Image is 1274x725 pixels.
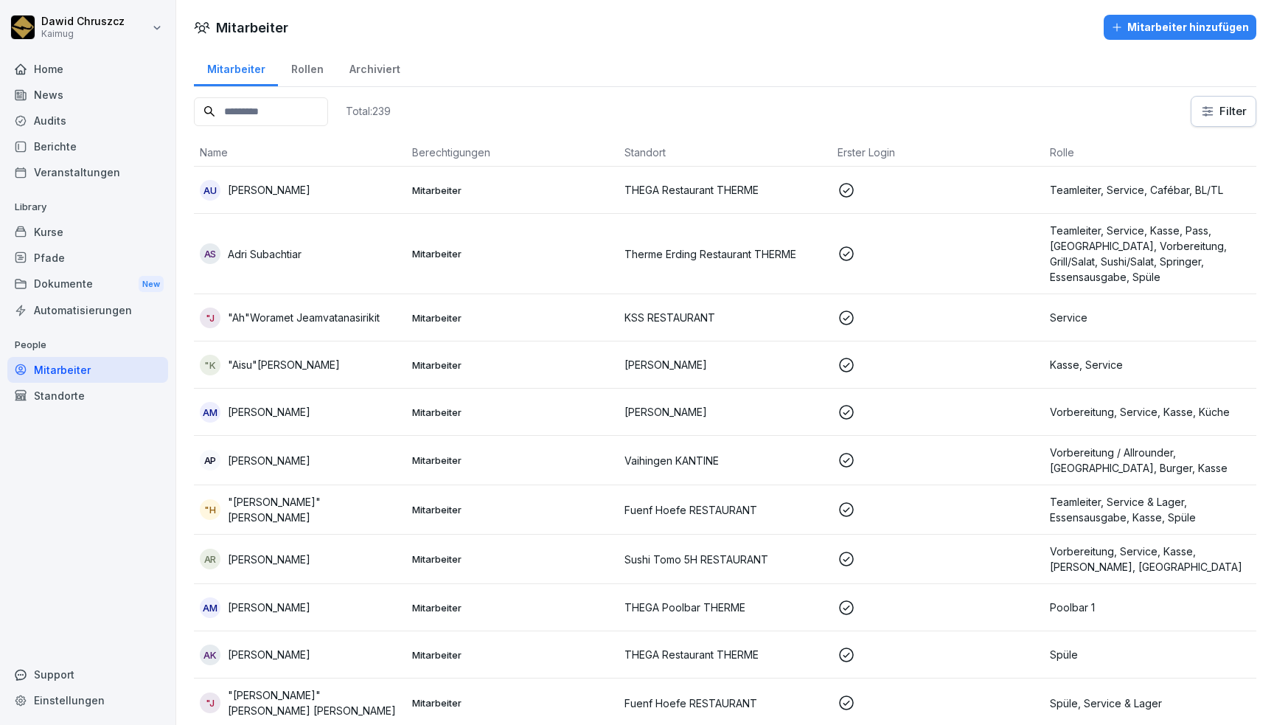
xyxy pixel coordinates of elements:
p: Mitarbeiter [412,648,613,662]
div: AM [200,402,220,423]
p: Teamleiter, Service & Lager, Essensausgabe, Kasse, Spüle [1050,494,1250,525]
p: Vorbereitung, Service, Kasse, Küche [1050,404,1250,420]
a: Mitarbeiter [7,357,168,383]
p: Mitarbeiter [412,696,613,710]
p: Mitarbeiter [412,247,613,260]
a: Standorte [7,383,168,409]
p: [PERSON_NAME] [228,600,310,615]
p: Kaimug [41,29,125,39]
p: Mitarbeiter [412,454,613,467]
p: Mitarbeiter [412,552,613,566]
a: Pfade [7,245,168,271]
div: Mitarbeiter hinzufügen [1111,19,1249,35]
th: Standort [619,139,831,167]
p: Adri Subachtiar [228,246,302,262]
p: Service [1050,310,1250,325]
p: Dawid Chruszcz [41,15,125,28]
div: "J [200,308,220,328]
div: "K [200,355,220,375]
div: Support [7,662,168,687]
p: [PERSON_NAME] [228,453,310,468]
p: [PERSON_NAME] [624,357,825,372]
th: Name [194,139,406,167]
div: AP [200,450,220,471]
p: THEGA Restaurant THERME [624,182,825,198]
a: Audits [7,108,168,133]
a: Archiviert [336,49,413,86]
p: Fuenf Hoefe RESTAURANT [624,502,825,518]
p: Therme Erding Restaurant THERME [624,246,825,262]
a: Rollen [278,49,336,86]
a: Berichte [7,133,168,159]
p: Total: 239 [346,104,391,118]
p: Teamleiter, Service, Kasse, Pass, [GEOGRAPHIC_DATA], Vorbereitung, Grill/Salat, Sushi/Salat, Spri... [1050,223,1250,285]
p: "Aisu"[PERSON_NAME] [228,357,340,372]
a: Veranstaltungen [7,159,168,185]
p: Mitarbeiter [412,358,613,372]
div: "J [200,693,220,713]
p: Mitarbeiter [412,406,613,419]
a: Einstellungen [7,687,168,713]
p: "[PERSON_NAME]" [PERSON_NAME] [PERSON_NAME] [228,687,400,718]
th: Berechtigungen [406,139,619,167]
a: News [7,82,168,108]
th: Erster Login [832,139,1044,167]
p: Mitarbeiter [412,184,613,197]
p: Library [7,195,168,219]
button: Filter [1191,97,1256,126]
p: [PERSON_NAME] [228,647,310,662]
p: Vorbereitung / Allrounder, [GEOGRAPHIC_DATA], Burger, Kasse [1050,445,1250,476]
th: Rolle [1044,139,1256,167]
div: New [139,276,164,293]
a: Kurse [7,219,168,245]
div: Filter [1200,104,1247,119]
p: [PERSON_NAME] [228,404,310,420]
p: KSS RESTAURANT [624,310,825,325]
div: Home [7,56,168,82]
p: Vaihingen KANTINE [624,453,825,468]
p: Vorbereitung, Service, Kasse, [PERSON_NAME], [GEOGRAPHIC_DATA] [1050,544,1250,575]
p: Fuenf Hoefe RESTAURANT [624,695,825,711]
div: AR [200,549,220,569]
p: Mitarbeiter [412,311,613,325]
p: [PERSON_NAME] [228,182,310,198]
p: THEGA Restaurant THERME [624,647,825,662]
div: AM [200,597,220,618]
div: AK [200,645,220,665]
h1: Mitarbeiter [216,18,288,38]
div: AS [200,243,220,264]
p: Kasse, Service [1050,357,1250,372]
p: THEGA Poolbar THERME [624,600,825,615]
p: Spüle, Service & Lager [1050,695,1250,711]
p: [PERSON_NAME] [624,404,825,420]
p: "Ah"Woramet Jeamvatanasirikit [228,310,380,325]
a: Mitarbeiter [194,49,278,86]
div: "H [200,499,220,520]
p: [PERSON_NAME] [228,552,310,567]
p: "[PERSON_NAME]" [PERSON_NAME] [228,494,400,525]
p: Teamleiter, Service, Cafébar, BL/TL [1050,182,1250,198]
p: Spüle [1050,647,1250,662]
p: Sushi Tomo 5H RESTAURANT [624,552,825,567]
div: Dokumente [7,271,168,298]
a: Automatisierungen [7,297,168,323]
p: Mitarbeiter [412,503,613,516]
button: Mitarbeiter hinzufügen [1104,15,1256,40]
p: Poolbar 1 [1050,600,1250,615]
div: AU [200,180,220,201]
p: Mitarbeiter [412,601,613,614]
a: DokumenteNew [7,271,168,298]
